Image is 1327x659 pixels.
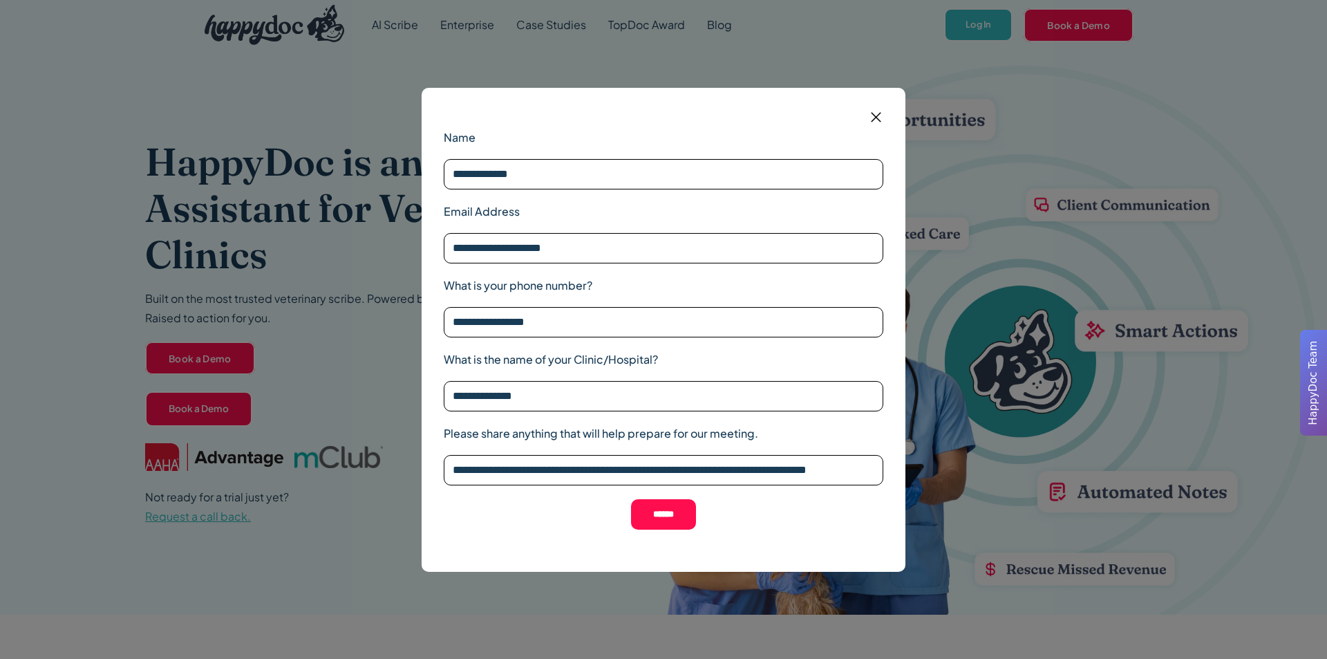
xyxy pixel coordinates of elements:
[444,351,883,368] label: What is the name of your Clinic/Hospital?
[444,277,883,294] label: What is your phone number?
[444,129,883,146] label: Name
[444,203,883,220] label: Email Address
[444,425,883,442] label: Please share anything that will help prepare for our meeting.
[444,110,883,550] form: Email form 2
